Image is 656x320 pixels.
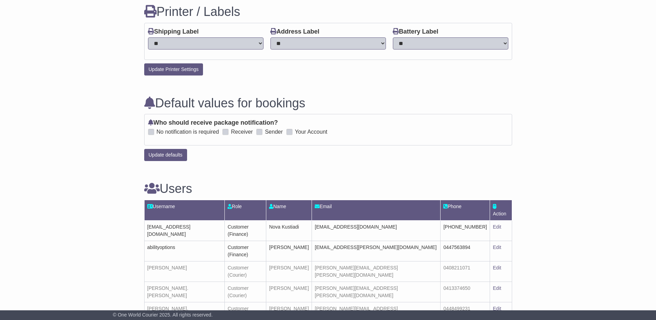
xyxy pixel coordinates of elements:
[225,200,266,220] td: Role
[393,28,438,36] label: Battery Label
[144,149,187,161] button: Update defaults
[266,200,312,220] td: Name
[144,200,225,220] td: Username
[266,241,312,261] td: [PERSON_NAME]
[266,220,312,241] td: Nova Kustiadi
[144,220,225,241] td: [EMAIL_ADDRESS][DOMAIN_NAME]
[148,119,278,127] label: Who should receive package notification?
[144,5,512,19] h3: Printer / Labels
[144,63,203,75] button: Update Printer Settings
[312,282,441,302] td: [PERSON_NAME][EMAIL_ADDRESS][PERSON_NAME][DOMAIN_NAME]
[144,261,225,282] td: [PERSON_NAME]
[157,128,219,135] label: No notification is required
[490,200,512,220] td: Action
[312,241,441,261] td: [EMAIL_ADDRESS][PERSON_NAME][DOMAIN_NAME]
[265,128,283,135] label: Sender
[441,200,490,220] td: Phone
[441,220,490,241] td: [PHONE_NUMBER]
[225,261,266,282] td: Customer (Courier)
[312,200,441,220] td: Email
[231,128,253,135] label: Receiver
[144,96,512,110] h3: Default values for bookings
[295,128,327,135] label: Your Account
[144,182,512,196] h3: Users
[225,241,266,261] td: Customer (Finance)
[144,282,225,302] td: [PERSON_NAME].[PERSON_NAME]
[493,245,501,250] a: Edit
[225,282,266,302] td: Customer (Courier)
[113,312,213,318] span: © One World Courier 2025. All rights reserved.
[493,224,501,230] a: Edit
[493,265,501,270] a: Edit
[144,241,225,261] td: abilityoptions
[312,220,441,241] td: [EMAIL_ADDRESS][DOMAIN_NAME]
[493,285,501,291] a: Edit
[441,261,490,282] td: 0408211071
[270,28,320,36] label: Address Label
[441,241,490,261] td: 0447563894
[148,28,199,36] label: Shipping Label
[441,282,490,302] td: 0413374650
[225,220,266,241] td: Customer (Finance)
[266,282,312,302] td: [PERSON_NAME]
[493,306,501,311] a: Edit
[266,261,312,282] td: [PERSON_NAME]
[312,261,441,282] td: [PERSON_NAME][EMAIL_ADDRESS][PERSON_NAME][DOMAIN_NAME]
